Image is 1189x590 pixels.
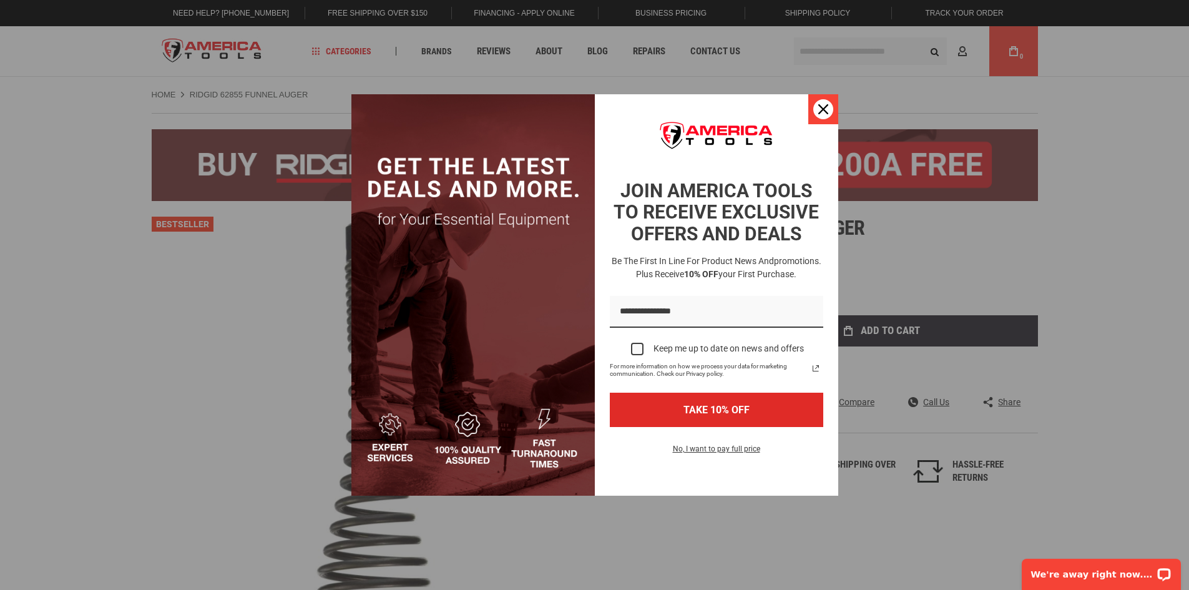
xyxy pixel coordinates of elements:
input: Email field [610,296,823,328]
button: No, I want to pay full price [663,442,770,463]
svg: close icon [818,104,828,114]
a: Read our Privacy Policy [808,361,823,376]
iframe: LiveChat chat widget [1014,551,1189,590]
strong: 10% OFF [684,269,718,279]
svg: link icon [808,361,823,376]
strong: JOIN AMERICA TOOLS TO RECEIVE EXCLUSIVE OFFERS AND DEALS [614,180,819,245]
h3: Be the first in line for product news and [607,255,826,281]
div: Keep me up to date on news and offers [653,343,804,354]
button: Close [808,94,838,124]
span: For more information on how we process your data for marketing communication. Check our Privacy p... [610,363,808,378]
button: TAKE 10% OFF [610,393,823,427]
